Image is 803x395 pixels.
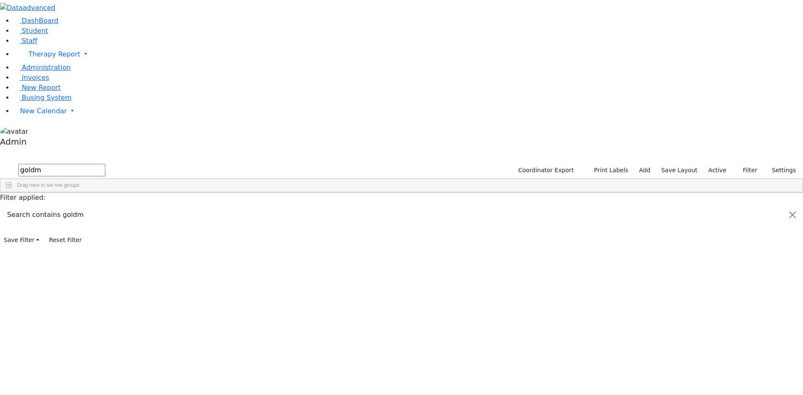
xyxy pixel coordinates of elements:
button: Save Layout [657,164,701,177]
span: DashBoard [22,17,59,25]
a: Staff [13,37,37,45]
button: Settings [761,164,800,177]
span: Therapy Report [28,50,80,58]
span: Staff [22,37,37,45]
button: Print Labels [584,164,632,177]
button: Close [783,203,803,227]
span: Student [22,27,48,35]
a: Busing System [13,94,72,102]
a: New Report [13,84,61,92]
span: New Report [22,84,61,92]
span: Administration [22,64,71,71]
button: Reset Filter [45,234,85,247]
a: New Calendar [13,103,803,120]
input: Search [18,164,105,176]
a: DashBoard [13,17,59,25]
a: Invoices [13,74,49,82]
label: Active [705,164,730,177]
span: New Calendar [20,107,67,115]
a: Add [635,164,654,177]
a: Administration [13,64,71,71]
span: Drag here to set row groups [17,182,79,188]
a: Therapy Report [13,46,803,63]
span: Busing System [22,94,72,102]
button: Coordinator Export [513,164,578,177]
a: Student [13,27,48,35]
button: Filter [732,164,761,177]
span: Invoices [22,74,49,82]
